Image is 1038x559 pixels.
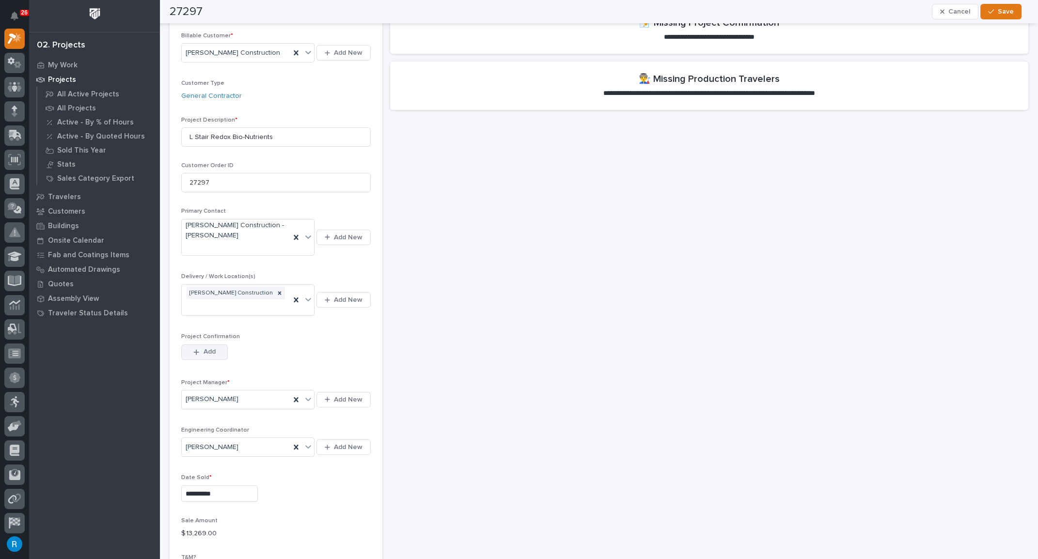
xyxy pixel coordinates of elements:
a: Active - By Quoted Hours [37,129,160,143]
h2: 27297 [170,5,203,19]
div: 02. Projects [37,40,85,51]
span: Add New [334,295,362,304]
p: Quotes [48,280,74,289]
a: Fab and Coatings Items [29,248,160,262]
p: $ 13,269.00 [181,528,371,539]
button: Save [980,4,1022,19]
button: users-avatar [4,534,25,554]
span: Add New [334,395,362,404]
button: Add New [316,230,371,245]
p: All Active Projects [57,90,119,99]
p: Active - By Quoted Hours [57,132,145,141]
p: Fab and Coatings Items [48,251,129,260]
button: Add New [316,392,371,407]
a: Projects [29,72,160,87]
a: Onsite Calendar [29,233,160,248]
div: [PERSON_NAME] Construction [187,287,274,300]
a: Buildings [29,218,160,233]
a: My Work [29,58,160,72]
span: [PERSON_NAME] Construction - [PERSON_NAME] [186,220,286,241]
span: [PERSON_NAME] [186,394,238,404]
p: Automated Drawings [48,265,120,274]
div: Notifications26 [12,12,25,27]
p: My Work [48,61,78,70]
span: Add New [334,443,362,451]
p: Traveler Status Details [48,309,128,318]
span: Delivery / Work Location(s) [181,274,255,279]
button: Notifications [4,6,25,26]
span: Engineering Coordinator [181,427,249,433]
p: Buildings [48,222,79,231]
p: All Projects [57,104,96,113]
span: Project Manager [181,380,230,386]
button: Cancel [932,4,978,19]
p: Sold This Year [57,146,106,155]
span: Save [998,7,1014,16]
a: General Contractor [181,91,242,101]
span: Customer Type [181,80,224,86]
span: Customer Order ID [181,163,234,169]
a: Quotes [29,277,160,291]
img: Workspace Logo [86,5,104,23]
a: Assembly View [29,291,160,306]
a: Travelers [29,189,160,204]
a: All Active Projects [37,87,160,101]
span: Cancel [948,7,970,16]
h2: 👨‍🏭 Missing Production Travelers [639,73,780,85]
span: Add New [334,48,362,57]
button: Add New [316,439,371,455]
a: Sales Category Export [37,171,160,185]
span: Date Sold [181,475,212,481]
button: Add [181,344,228,360]
p: Customers [48,207,85,216]
p: Projects [48,76,76,84]
a: Traveler Status Details [29,306,160,320]
a: Active - By % of Hours [37,115,160,129]
a: Sold This Year [37,143,160,157]
span: Add [204,347,216,356]
span: Primary Contact [181,208,226,214]
span: Sale Amount [181,518,218,524]
p: 26 [21,9,28,16]
a: Stats [37,157,160,171]
a: All Projects [37,101,160,115]
p: Sales Category Export [57,174,134,183]
span: Billable Customer [181,33,233,39]
p: Active - By % of Hours [57,118,134,127]
a: Customers [29,204,160,218]
p: Stats [57,160,76,169]
p: Travelers [48,193,81,202]
p: Onsite Calendar [48,236,104,245]
a: Automated Drawings [29,262,160,277]
span: Project Description [181,117,237,123]
p: Assembly View [48,295,99,303]
button: Add New [316,292,371,308]
span: [PERSON_NAME] [186,442,238,452]
span: Project Confirmation [181,334,240,340]
span: Add New [334,233,362,242]
span: [PERSON_NAME] Construction [186,48,280,58]
button: Add New [316,45,371,61]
